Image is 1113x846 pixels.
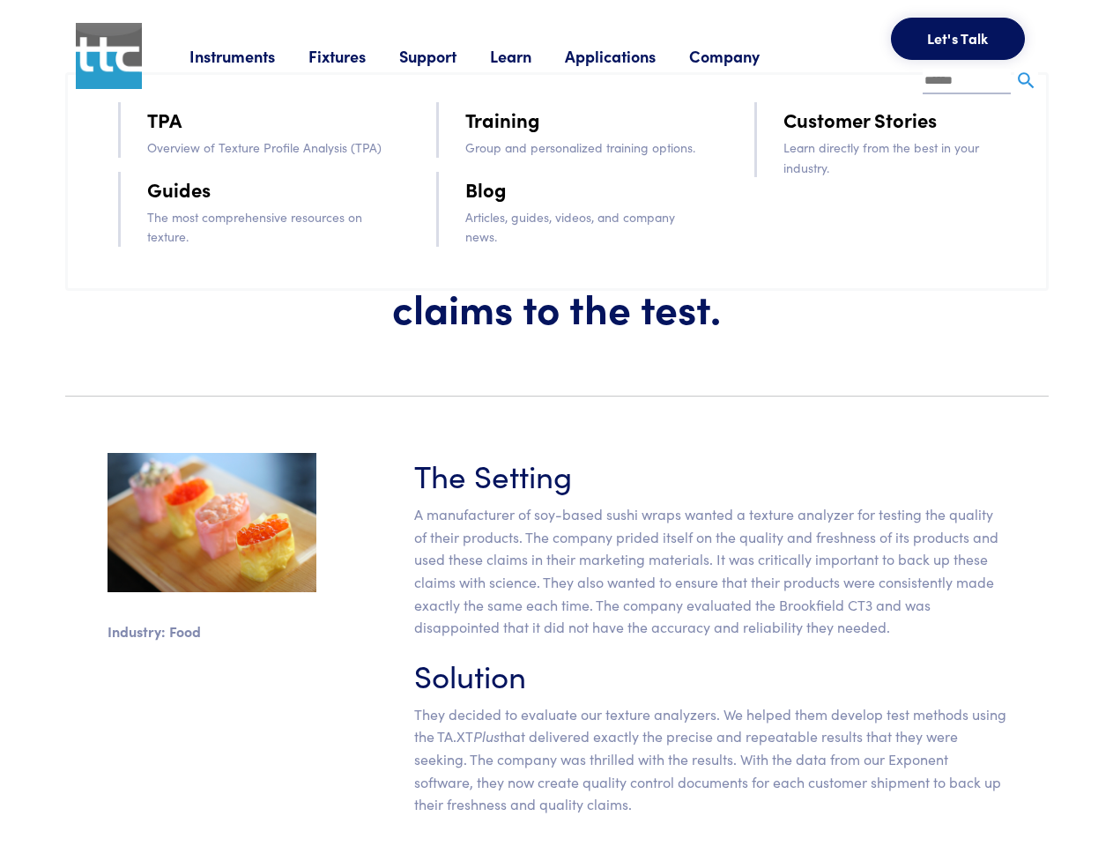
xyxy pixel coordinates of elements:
a: TPA [147,104,182,135]
a: Fixtures [308,45,399,67]
a: Support [399,45,490,67]
a: Training [465,104,540,135]
p: Industry: Food [108,620,316,643]
p: Learn directly from the best in your industry. [783,137,1023,177]
button: Let's Talk [891,18,1025,60]
p: The most comprehensive resources on texture. [147,207,387,247]
p: Articles, guides, videos, and company news. [465,207,705,247]
img: ttc_logo_1x1_v1.0.png [76,23,142,89]
h1: Putting marketing claims to the test. [338,231,776,332]
p: Overview of Texture Profile Analysis (TPA) [147,137,387,157]
a: Instruments [189,45,308,67]
a: Blog [465,174,507,204]
p: A manufacturer of soy-based sushi wraps wanted a texture analyzer for testing the quality of thei... [414,503,1006,639]
h3: Solution [414,653,1006,696]
a: Company [689,45,793,67]
h3: The Setting [414,453,1006,496]
a: Applications [565,45,689,67]
a: Guides [147,174,211,204]
a: Customer Stories [783,104,937,135]
p: Group and personalized training options. [465,137,705,157]
img: soywrap.jpg [108,453,316,592]
a: Learn [490,45,565,67]
em: Plus [473,726,500,746]
p: They decided to evaluate our texture analyzers. We helped them develop test methods using the TA.... [414,703,1006,816]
